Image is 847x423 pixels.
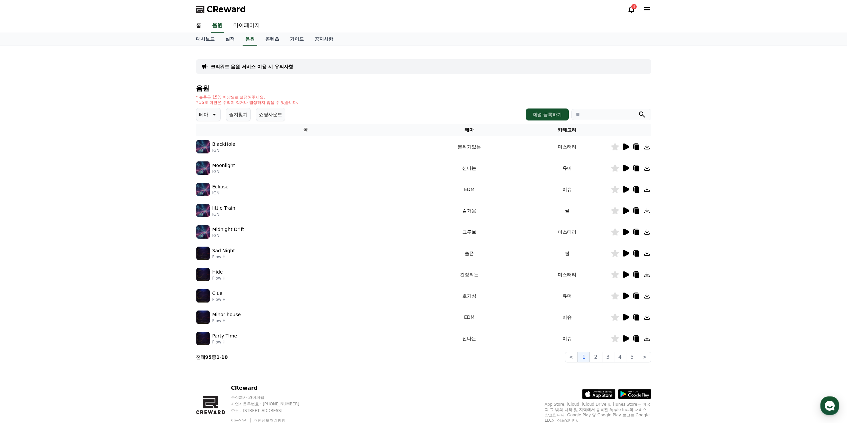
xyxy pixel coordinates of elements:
[524,179,611,200] td: 이슈
[638,352,651,362] button: >
[212,297,226,302] p: Flow H
[243,33,257,46] a: 음원
[211,19,224,33] a: 음원
[415,285,523,307] td: 호기심
[415,243,523,264] td: 슬픈
[196,183,210,196] img: music
[631,4,637,9] div: 4
[415,124,523,136] th: 테마
[614,352,626,362] button: 4
[545,402,651,423] p: App Store, iCloud, iCloud Drive 및 iTunes Store는 미국과 그 밖의 나라 및 지역에서 등록된 Apple Inc.의 서비스 상표입니다. Goo...
[196,85,651,92] h4: 음원
[61,221,69,227] span: 대화
[207,4,246,15] span: CReward
[196,247,210,260] img: music
[626,352,638,362] button: 5
[196,268,210,281] img: music
[309,33,338,46] a: 공지사항
[415,307,523,328] td: EDM
[590,352,602,362] button: 2
[196,100,299,105] p: * 35초 미만은 수익이 적거나 발생하지 않을 수 있습니다.
[415,136,523,157] td: 분위기있는
[526,108,568,120] button: 채널 등록하기
[524,328,611,349] td: 이슈
[231,408,312,413] p: 주소 : [STREET_ADDRESS]
[212,290,223,297] p: Clue
[212,169,235,174] p: IGNI
[524,307,611,328] td: 이슈
[221,354,228,360] strong: 10
[212,247,235,254] p: Sad Night
[212,148,235,153] p: IGNI
[196,354,228,360] p: 전체 중 -
[212,226,244,233] p: Midnight Drift
[212,269,223,276] p: Hide
[524,157,611,179] td: 유머
[211,63,293,70] a: 크리워드 음원 서비스 이용 시 유의사항
[231,395,312,400] p: 주식회사 와이피랩
[199,110,208,119] p: 테마
[2,211,44,228] a: 홈
[191,33,220,46] a: 대시보드
[196,289,210,303] img: music
[196,204,210,217] img: music
[415,179,523,200] td: EDM
[212,332,237,339] p: Party Time
[627,5,635,13] a: 4
[205,354,212,360] strong: 95
[212,141,235,148] p: BlackHole
[415,264,523,285] td: 긴장되는
[21,221,25,226] span: 홈
[196,108,221,121] button: 테마
[212,190,229,196] p: IGNI
[415,221,523,243] td: 그루브
[565,352,578,362] button: <
[524,221,611,243] td: 미스터리
[260,33,285,46] a: 콘텐츠
[524,124,611,136] th: 카테고리
[226,108,251,121] button: 즐겨찾기
[196,95,299,100] p: * 볼륨은 15% 이상으로 설정해주세요.
[44,211,86,228] a: 대화
[212,276,226,281] p: Flow H
[191,19,207,33] a: 홈
[212,183,229,190] p: Eclipse
[212,205,235,212] p: little Train
[415,157,523,179] td: 신나는
[231,384,312,392] p: CReward
[212,233,244,238] p: IGNI
[196,140,210,153] img: music
[216,354,220,360] strong: 1
[415,200,523,221] td: 즐거움
[231,418,252,423] a: 이용약관
[196,311,210,324] img: music
[196,225,210,239] img: music
[220,33,240,46] a: 실적
[212,339,237,345] p: Flow H
[228,19,265,33] a: 마이페이지
[196,124,415,136] th: 곡
[231,401,312,407] p: 사업자등록번호 : [PHONE_NUMBER]
[524,136,611,157] td: 미스터리
[524,243,611,264] td: 썰
[103,221,111,226] span: 설정
[602,352,614,362] button: 3
[524,285,611,307] td: 유머
[524,200,611,221] td: 썰
[196,161,210,175] img: music
[212,318,241,323] p: Flow H
[524,264,611,285] td: 미스터리
[256,108,285,121] button: 쇼핑사운드
[285,33,309,46] a: 가이드
[212,162,235,169] p: Moonlight
[254,418,286,423] a: 개인정보처리방침
[196,4,246,15] a: CReward
[212,311,241,318] p: Minor house
[196,332,210,345] img: music
[212,212,235,217] p: IGNI
[212,254,235,260] p: Flow H
[415,328,523,349] td: 신나는
[86,211,128,228] a: 설정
